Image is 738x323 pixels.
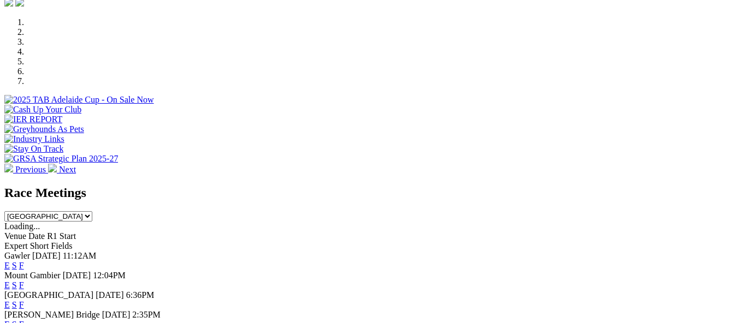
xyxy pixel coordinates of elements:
[102,310,131,319] span: [DATE]
[4,290,93,300] span: [GEOGRAPHIC_DATA]
[12,280,17,290] a: S
[12,300,17,309] a: S
[48,164,57,172] img: chevron-right-pager-white.svg
[4,310,100,319] span: [PERSON_NAME] Bridge
[96,290,124,300] span: [DATE]
[28,231,45,241] span: Date
[93,271,126,280] span: 12:04PM
[4,134,64,144] img: Industry Links
[4,186,734,200] h2: Race Meetings
[4,105,81,115] img: Cash Up Your Club
[63,271,91,280] span: [DATE]
[4,124,84,134] img: Greyhounds As Pets
[4,115,62,124] img: IER REPORT
[4,251,30,260] span: Gawler
[4,271,61,280] span: Mount Gambier
[4,222,40,231] span: Loading...
[48,165,76,174] a: Next
[126,290,155,300] span: 6:36PM
[4,165,48,174] a: Previous
[4,144,63,154] img: Stay On Track
[4,164,13,172] img: chevron-left-pager-white.svg
[30,241,49,250] span: Short
[4,231,26,241] span: Venue
[4,95,154,105] img: 2025 TAB Adelaide Cup - On Sale Now
[4,261,10,270] a: E
[47,231,76,241] span: R1 Start
[59,165,76,174] span: Next
[19,280,24,290] a: F
[51,241,72,250] span: Fields
[4,300,10,309] a: E
[19,261,24,270] a: F
[4,154,118,164] img: GRSA Strategic Plan 2025-27
[132,310,161,319] span: 2:35PM
[4,241,28,250] span: Expert
[32,251,61,260] span: [DATE]
[63,251,97,260] span: 11:12AM
[12,261,17,270] a: S
[15,165,46,174] span: Previous
[4,280,10,290] a: E
[19,300,24,309] a: F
